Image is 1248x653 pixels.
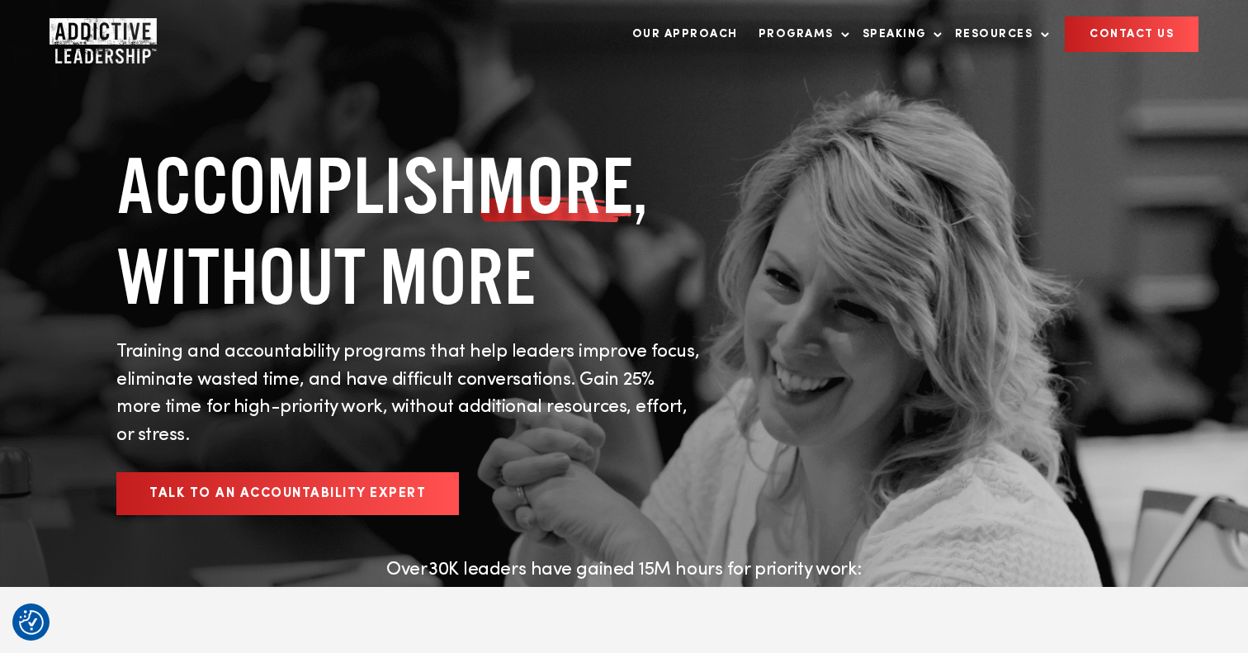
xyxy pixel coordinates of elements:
[116,338,702,449] p: Training and accountability programs that help leaders improve focus, eliminate wasted time, and ...
[19,610,44,635] button: Consent Preferences
[116,140,702,322] h1: ACCOMPLISH , WITHOUT MORE
[624,17,746,51] a: Our Approach
[19,610,44,635] img: Revisit consent button
[854,17,943,51] a: Speaking
[149,487,426,500] span: Talk to an Accountability Expert
[947,17,1050,51] a: Resources
[116,472,459,515] a: Talk to an Accountability Expert
[50,18,149,51] a: Home
[477,140,633,231] span: MORE
[750,17,850,51] a: Programs
[1065,17,1198,52] a: CONTACT US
